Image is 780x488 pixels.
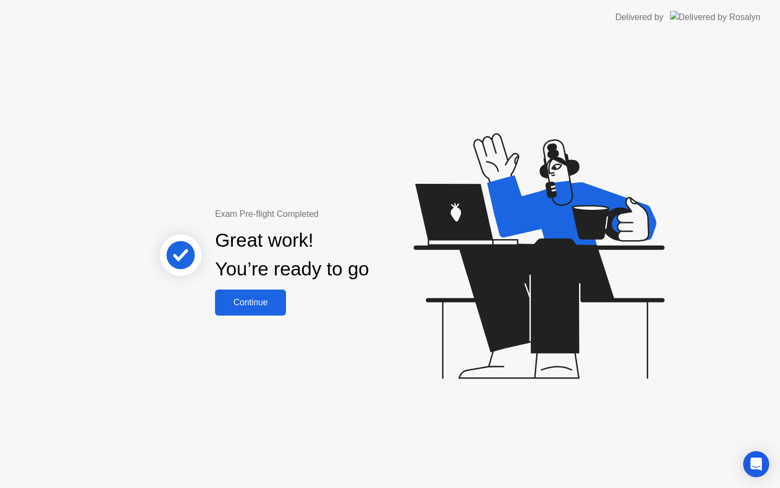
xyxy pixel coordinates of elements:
div: Delivered by [615,11,664,24]
div: Continue [218,298,283,307]
img: Delivered by Rosalyn [670,11,760,23]
div: Open Intercom Messenger [743,451,769,477]
div: Great work! You’re ready to go [215,226,369,284]
button: Continue [215,290,286,316]
div: Exam Pre-flight Completed [215,208,439,221]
